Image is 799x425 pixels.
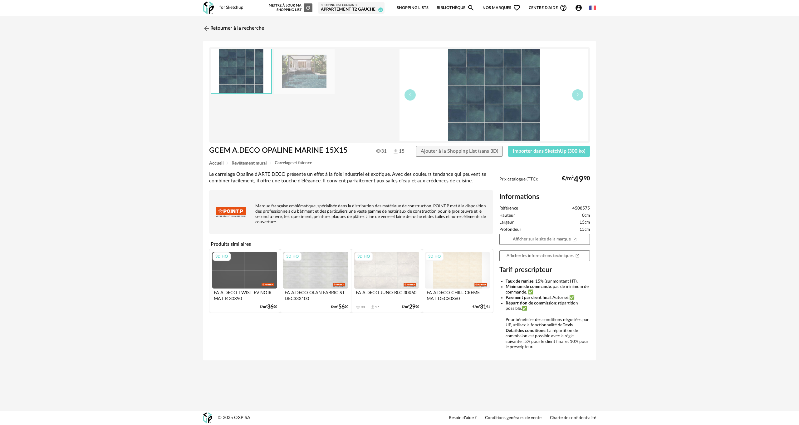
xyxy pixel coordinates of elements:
[283,289,348,301] div: FA A.DECO OLAN FABRIC ST DEC33X100
[209,161,223,166] span: Accueil
[209,249,280,313] a: 3D HQ FA A.DECO TWIST EV NOIR MAT R 30X90 €/m²3690
[267,305,273,309] span: 36
[499,213,515,219] span: Hauteur
[575,4,582,12] span: Account Circle icon
[203,25,210,32] img: svg+xml;base64,PHN2ZyB3aWR0aD0iMjQiIGhlaWdodD0iMjQiIHZpZXdCb3g9IjAgMCAyNCAyNCIgZmlsbD0ibm9uZSIgeG...
[560,4,567,12] span: Help Circle Outline icon
[267,3,312,12] div: Mettre à jour ma Shopping List
[351,249,422,313] a: 3D HQ FA A.DECO JUNO BLC 30X60 33 Download icon 17 €/m²2990
[562,323,573,327] b: Devis
[572,206,590,211] span: 4508575
[499,206,518,211] span: Référence
[467,4,475,12] span: Magnify icon
[361,305,365,309] div: 33
[399,49,588,141] img: thumbnail.png
[574,177,584,182] span: 49
[425,252,444,260] div: 3D HQ
[209,240,493,249] h4: Produits similaires
[550,415,596,421] a: Charte de confidentialité
[529,4,567,12] span: Centre d'aideHelp Circle Outline icon
[499,192,590,201] h2: Informations
[321,3,382,7] div: Shopping List courante
[473,305,490,309] div: €/m² 91
[506,284,551,289] b: Minimum de commande
[580,220,590,225] span: 15cm
[449,415,477,421] a: Besoin d'aide ?
[321,7,382,12] div: Appartement T2 gauche
[506,329,545,333] b: Détail des conditions
[562,177,590,182] div: €/m² 90
[280,249,351,313] a: 3D HQ FA A.DECO OLAN FABRIC ST DEC33X100 €/m²5690
[499,234,590,245] a: Afficher sur le site de la marqueOpen In New icon
[392,148,399,155] img: Téléchargements
[218,415,250,421] div: © 2025 OXP SA
[409,305,415,309] span: 29
[506,295,590,301] li: : Autorisé.✅
[275,161,312,165] span: Carrelage et faïence
[232,161,267,166] span: Revêtement mural
[375,305,379,309] div: 17
[589,4,596,11] img: fr
[212,289,277,301] div: FA A.DECO TWIST EV NOIR MAT R 30X90
[499,177,590,188] div: Prix catalogue (TTC):
[506,284,590,295] li: : pas de minimum de commande. ✅
[397,1,429,15] a: Shopping Lists
[437,1,475,15] a: BibliothèqueMagnify icon
[506,279,533,284] b: Taux de remise
[513,4,521,12] span: Heart Outline icon
[575,4,585,12] span: Account Circle icon
[499,227,521,233] span: Profondeur
[203,2,214,14] img: OXP
[331,305,348,309] div: €/m² 90
[513,149,585,154] span: Importer dans SketchUp (300 ko)
[392,148,404,155] span: 15
[485,415,542,421] a: Conditions générales de vente
[499,279,590,350] ul: Pour bénéficier des conditions négociées par UP, utilisez la fonctionnalité de : La répartition d...
[508,146,590,157] button: Importer dans SketchUp (300 ko)
[480,305,486,309] span: 31
[499,250,590,261] a: Afficher les informations techniquesOpen In New icon
[203,413,212,423] img: OXP
[305,6,311,9] span: Refresh icon
[421,149,498,154] span: Ajouter à la Shopping List (sans 3D)
[212,193,250,231] img: brand logo
[572,237,577,241] span: Open In New icon
[274,49,335,94] img: AST12191052-M.jpg
[425,289,490,301] div: FA A.DECO CHILL CREME MAT DEC30X60
[575,253,580,258] span: Open In New icon
[378,7,383,12] span: 25
[283,252,301,260] div: 3D HQ
[209,146,364,156] h1: GCEM A.DECO OPALINE MARINE 15X15
[506,301,556,305] b: Répartition de commission
[355,252,373,260] div: 3D HQ
[376,148,387,154] span: 31
[260,305,277,309] div: €/m² 90
[203,22,264,35] a: Retourner à la recherche
[506,279,590,284] li: : 15% (sur montant HT).
[354,289,419,301] div: FA A.DECO JUNO BLC 30X60
[212,204,490,225] p: Marque française emblématique, spécialisée dans la distribution des matériaux de construction, PO...
[507,254,580,258] span: Afficher les informations techniques
[580,227,590,233] span: 15cm
[370,305,375,309] span: Download icon
[506,301,590,312] li: : répartition possible.✅
[422,249,493,313] a: 3D HQ FA A.DECO CHILL CREME MAT DEC30X60 €/m²3191
[211,49,271,93] img: thumbnail.png
[416,146,503,157] button: Ajouter à la Shopping List (sans 3D)
[402,305,419,309] div: €/m² 90
[338,305,345,309] span: 56
[213,252,231,260] div: 3D HQ
[506,295,551,300] b: Paiement par client final
[483,1,521,15] span: Nos marques
[209,161,590,166] div: Breadcrumb
[219,5,243,11] div: for Sketchup
[499,220,514,225] span: Largeur
[582,213,590,219] span: 0cm
[209,171,493,185] div: Le carrelage Opaline d'ARTE DECO présente un effet à la fois industriel et exotique. Avec des cou...
[321,3,382,12] a: Shopping List courante Appartement T2 gauche 25
[499,265,590,274] h3: Tarif prescripteur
